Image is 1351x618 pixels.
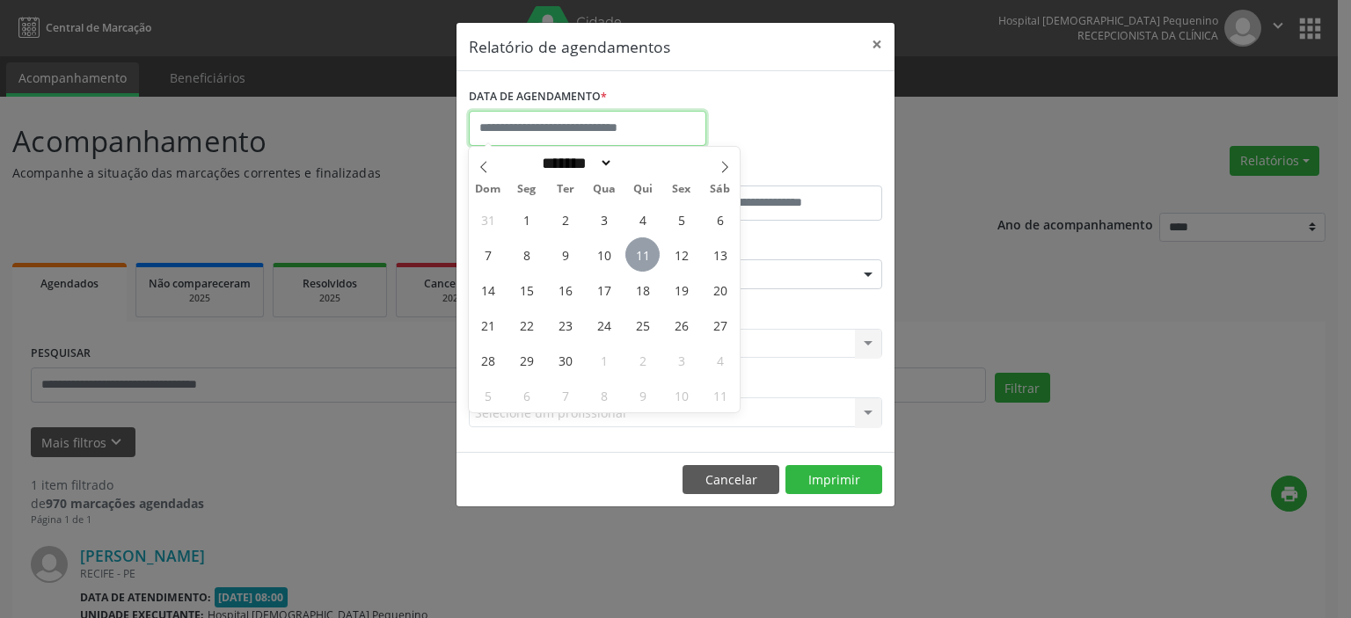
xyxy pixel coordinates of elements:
span: Setembro 11, 2025 [625,237,660,272]
span: Agosto 31, 2025 [471,202,505,236]
span: Setembro 3, 2025 [587,202,621,236]
span: Setembro 20, 2025 [703,273,737,307]
span: Outubro 1, 2025 [587,343,621,377]
span: Setembro 28, 2025 [471,343,505,377]
span: Setembro 5, 2025 [664,202,698,236]
span: Dom [469,184,508,195]
button: Close [859,23,895,66]
span: Qui [624,184,662,195]
span: Setembro 21, 2025 [471,308,505,342]
span: Sex [662,184,701,195]
select: Month [537,154,614,172]
span: Setembro 1, 2025 [509,202,544,236]
span: Outubro 9, 2025 [625,378,660,412]
span: Qua [585,184,624,195]
span: Setembro 19, 2025 [664,273,698,307]
span: Outubro 7, 2025 [548,378,582,412]
span: Setembro 30, 2025 [548,343,582,377]
span: Setembro 4, 2025 [625,202,660,236]
span: Setembro 7, 2025 [471,237,505,272]
span: Outubro 8, 2025 [587,378,621,412]
span: Setembro 22, 2025 [509,308,544,342]
button: Cancelar [683,465,779,495]
button: Imprimir [785,465,882,495]
span: Setembro 13, 2025 [703,237,737,272]
span: Setembro 24, 2025 [587,308,621,342]
span: Setembro 25, 2025 [625,308,660,342]
span: Outubro 6, 2025 [509,378,544,412]
span: Ter [546,184,585,195]
span: Outubro 2, 2025 [625,343,660,377]
span: Outubro 10, 2025 [664,378,698,412]
span: Seg [508,184,546,195]
span: Setembro 26, 2025 [664,308,698,342]
span: Setembro 15, 2025 [509,273,544,307]
span: Setembro 16, 2025 [548,273,582,307]
span: Setembro 27, 2025 [703,308,737,342]
span: Setembro 6, 2025 [703,202,737,236]
span: Outubro 11, 2025 [703,378,737,412]
span: Setembro 10, 2025 [587,237,621,272]
span: Setembro 9, 2025 [548,237,582,272]
span: Outubro 4, 2025 [703,343,737,377]
input: Year [613,154,671,172]
span: Setembro 18, 2025 [625,273,660,307]
label: DATA DE AGENDAMENTO [469,84,607,111]
span: Setembro 29, 2025 [509,343,544,377]
span: Outubro 3, 2025 [664,343,698,377]
span: Setembro 8, 2025 [509,237,544,272]
span: Setembro 14, 2025 [471,273,505,307]
span: Sáb [701,184,740,195]
span: Setembro 2, 2025 [548,202,582,236]
span: Setembro 23, 2025 [548,308,582,342]
label: ATÉ [680,158,882,185]
span: Setembro 12, 2025 [664,237,698,272]
h5: Relatório de agendamentos [469,35,670,58]
span: Setembro 17, 2025 [587,273,621,307]
span: Outubro 5, 2025 [471,378,505,412]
